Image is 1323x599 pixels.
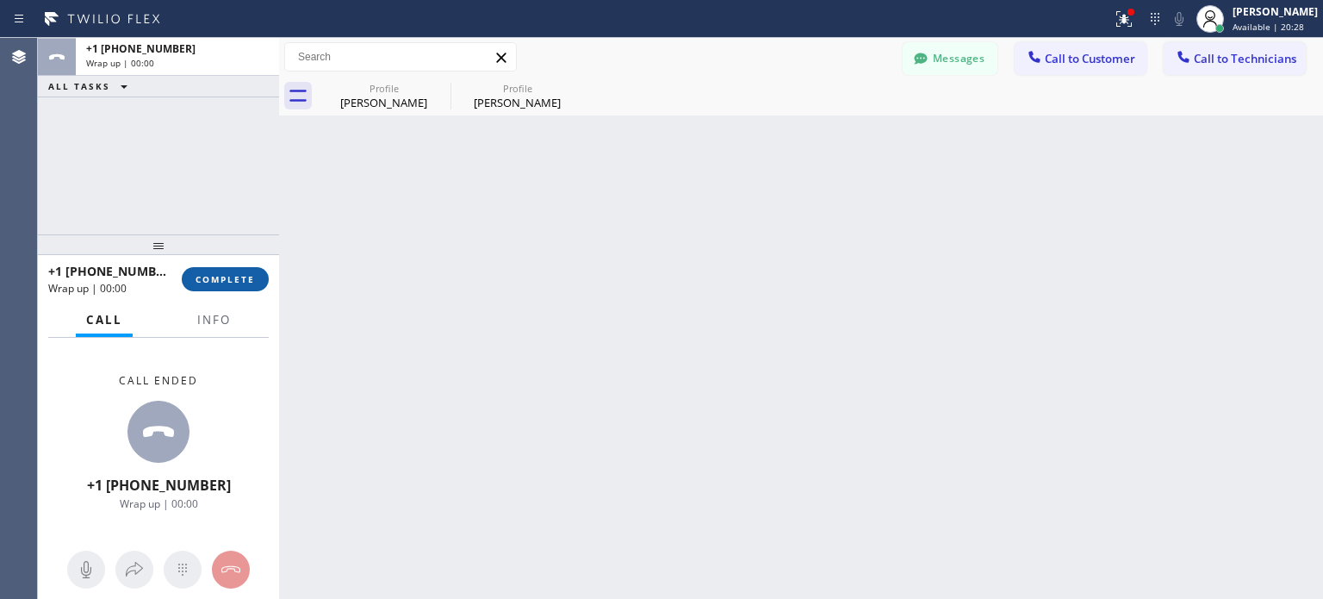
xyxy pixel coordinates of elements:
[1233,21,1304,33] span: Available | 20:28
[1164,42,1306,75] button: Call to Technicians
[1045,51,1135,66] span: Call to Customer
[48,281,127,296] span: Wrap up | 00:00
[452,95,582,110] div: [PERSON_NAME]
[48,80,110,92] span: ALL TASKS
[164,551,202,589] button: Open dialpad
[86,312,122,328] span: Call
[87,476,231,495] span: +1 [PHONE_NUMBER]
[319,95,449,110] div: [PERSON_NAME]
[212,551,250,589] button: Hang up
[76,303,133,337] button: Call
[120,496,198,511] span: Wrap up | 00:00
[1015,42,1146,75] button: Call to Customer
[119,373,198,388] span: Call ended
[196,273,255,285] span: COMPLETE
[1233,4,1318,19] div: [PERSON_NAME]
[38,76,145,97] button: ALL TASKS
[86,57,154,69] span: Wrap up | 00:00
[187,303,241,337] button: Info
[197,312,231,328] span: Info
[182,267,269,291] button: COMPLETE
[903,42,997,75] button: Messages
[115,551,153,589] button: Open directory
[86,41,196,56] span: +1 [PHONE_NUMBER]
[67,551,105,589] button: Mute
[1194,51,1296,66] span: Call to Technicians
[452,82,582,95] div: Profile
[319,77,449,115] div: Lisa Podell
[285,43,516,71] input: Search
[319,82,449,95] div: Profile
[1167,7,1191,31] button: Mute
[452,77,582,115] div: Rendall Keeling
[48,263,175,279] span: +1 [PHONE_NUMBER]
